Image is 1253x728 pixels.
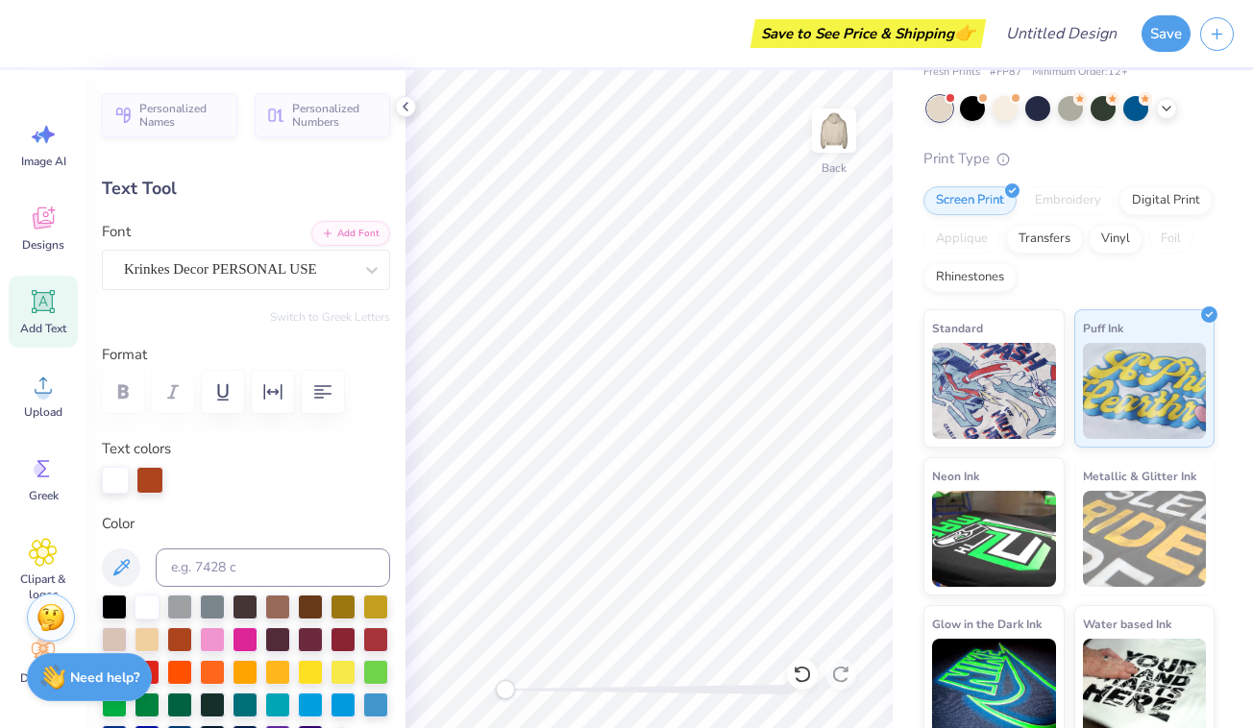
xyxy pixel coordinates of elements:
[70,668,139,687] strong: Need help?
[932,614,1042,634] span: Glow in the Dark Ink
[1083,491,1207,587] img: Metallic & Glitter Ink
[24,404,62,420] span: Upload
[923,263,1017,292] div: Rhinestones
[923,148,1215,170] div: Print Type
[932,343,1056,439] img: Standard
[270,309,390,325] button: Switch to Greek Letters
[102,93,237,137] button: Personalized Names
[923,64,980,81] span: Fresh Prints
[1083,343,1207,439] img: Puff Ink
[1022,186,1114,215] div: Embroidery
[292,102,379,129] span: Personalized Numbers
[1006,225,1083,254] div: Transfers
[311,221,390,246] button: Add Font
[102,176,390,202] div: Text Tool
[102,438,171,460] label: Text colors
[923,186,1017,215] div: Screen Print
[20,670,66,686] span: Decorate
[21,154,66,169] span: Image AI
[20,321,66,336] span: Add Text
[139,102,226,129] span: Personalized Names
[102,513,390,535] label: Color
[1083,466,1196,486] span: Metallic & Glitter Ink
[255,93,390,137] button: Personalized Numbers
[156,548,390,587] input: e.g. 7428 c
[1142,15,1191,52] button: Save
[932,491,1056,587] img: Neon Ink
[990,64,1022,81] span: # FP87
[1089,225,1142,254] div: Vinyl
[1032,64,1128,81] span: Minimum Order: 12 +
[822,159,847,177] div: Back
[991,14,1132,53] input: Untitled Design
[1083,318,1123,338] span: Puff Ink
[923,225,1000,254] div: Applique
[102,344,390,366] label: Format
[496,680,515,699] div: Accessibility label
[932,466,979,486] span: Neon Ink
[1119,186,1213,215] div: Digital Print
[755,19,981,48] div: Save to See Price & Shipping
[1148,225,1193,254] div: Foil
[1083,614,1171,634] span: Water based Ink
[29,488,59,503] span: Greek
[22,237,64,253] span: Designs
[815,111,853,150] img: Back
[102,221,131,243] label: Font
[954,21,975,44] span: 👉
[12,571,75,602] span: Clipart & logos
[932,318,983,338] span: Standard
